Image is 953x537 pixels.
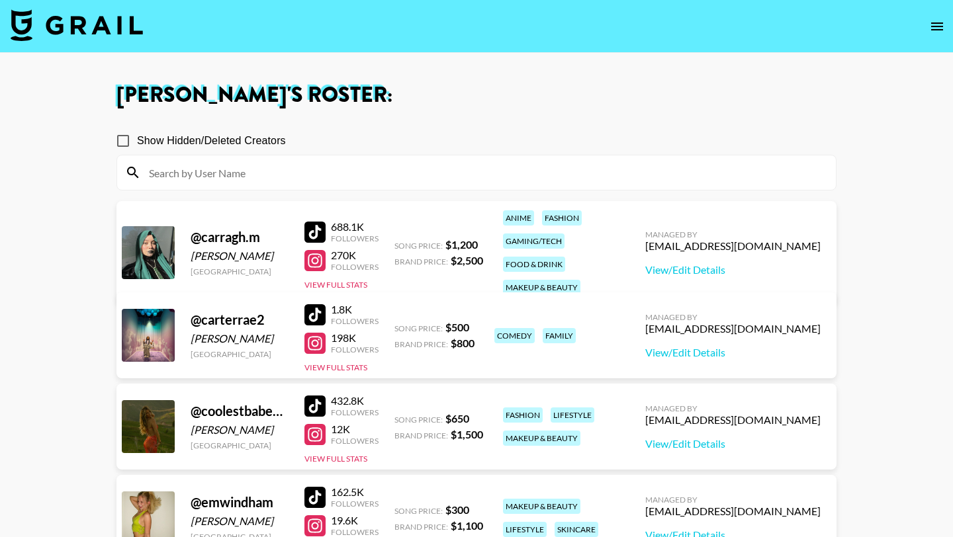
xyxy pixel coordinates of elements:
span: Song Price: [394,241,443,251]
div: Followers [331,316,379,326]
div: @ coolestbabeoutthere [191,403,289,419]
span: Brand Price: [394,257,448,267]
input: Search by User Name [141,162,828,183]
button: View Full Stats [304,280,367,290]
div: [EMAIL_ADDRESS][DOMAIN_NAME] [645,505,821,518]
div: Followers [331,262,379,272]
div: fashion [503,407,543,423]
div: Managed By [645,403,821,413]
div: [GEOGRAPHIC_DATA] [191,349,289,359]
strong: $ 500 [445,321,469,333]
button: View Full Stats [304,362,367,372]
h1: [PERSON_NAME] 's Roster: [116,85,837,106]
a: View/Edit Details [645,437,821,450]
strong: $ 2,500 [451,254,483,267]
div: makeup & beauty [503,431,580,446]
span: Brand Price: [394,431,448,440]
div: family [543,328,576,343]
div: [PERSON_NAME] [191,332,289,345]
div: [GEOGRAPHIC_DATA] [191,440,289,450]
div: food & drink [503,257,565,272]
div: Managed By [645,312,821,322]
div: [EMAIL_ADDRESS][DOMAIN_NAME] [645,239,821,253]
div: Followers [331,407,379,417]
div: [GEOGRAPHIC_DATA] [191,267,289,276]
div: fashion [542,210,582,226]
div: Followers [331,436,379,446]
div: [PERSON_NAME] [191,423,289,436]
div: 270K [331,249,379,262]
div: Managed By [645,495,821,505]
div: Followers [331,345,379,354]
div: [EMAIL_ADDRESS][DOMAIN_NAME] [645,413,821,427]
div: 1.8K [331,303,379,316]
strong: $ 300 [445,503,469,516]
strong: $ 650 [445,412,469,425]
strong: $ 1,100 [451,519,483,532]
div: makeup & beauty [503,499,580,514]
div: [EMAIL_ADDRESS][DOMAIN_NAME] [645,322,821,335]
span: Show Hidden/Deleted Creators [137,133,286,149]
img: Grail Talent [11,9,143,41]
div: anime [503,210,534,226]
div: gaming/tech [503,233,565,249]
div: @ emwindham [191,494,289,511]
span: Song Price: [394,323,443,333]
strong: $ 1,500 [451,428,483,440]
div: skincare [555,522,598,537]
div: 688.1K [331,220,379,233]
div: Followers [331,499,379,509]
div: @ carragh.m [191,229,289,245]
span: Brand Price: [394,522,448,532]
div: lifestyle [503,522,547,537]
div: comedy [494,328,535,343]
span: Brand Price: [394,339,448,349]
div: [PERSON_NAME] [191,249,289,263]
div: lifestyle [551,407,594,423]
div: [PERSON_NAME] [191,515,289,528]
a: View/Edit Details [645,263,821,276]
div: makeup & beauty [503,280,580,295]
button: View Full Stats [304,454,367,464]
div: 19.6K [331,514,379,527]
div: 198K [331,331,379,345]
span: Song Price: [394,415,443,425]
div: 12K [331,423,379,436]
div: 432.8K [331,394,379,407]
div: Followers [331,233,379,243]
div: Managed By [645,229,821,239]
div: Followers [331,527,379,537]
div: 162.5K [331,485,379,499]
strong: $ 800 [451,337,475,349]
strong: $ 1,200 [445,238,478,251]
span: Song Price: [394,506,443,516]
a: View/Edit Details [645,346,821,359]
button: open drawer [924,13,950,40]
div: @ carterrae2 [191,311,289,328]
